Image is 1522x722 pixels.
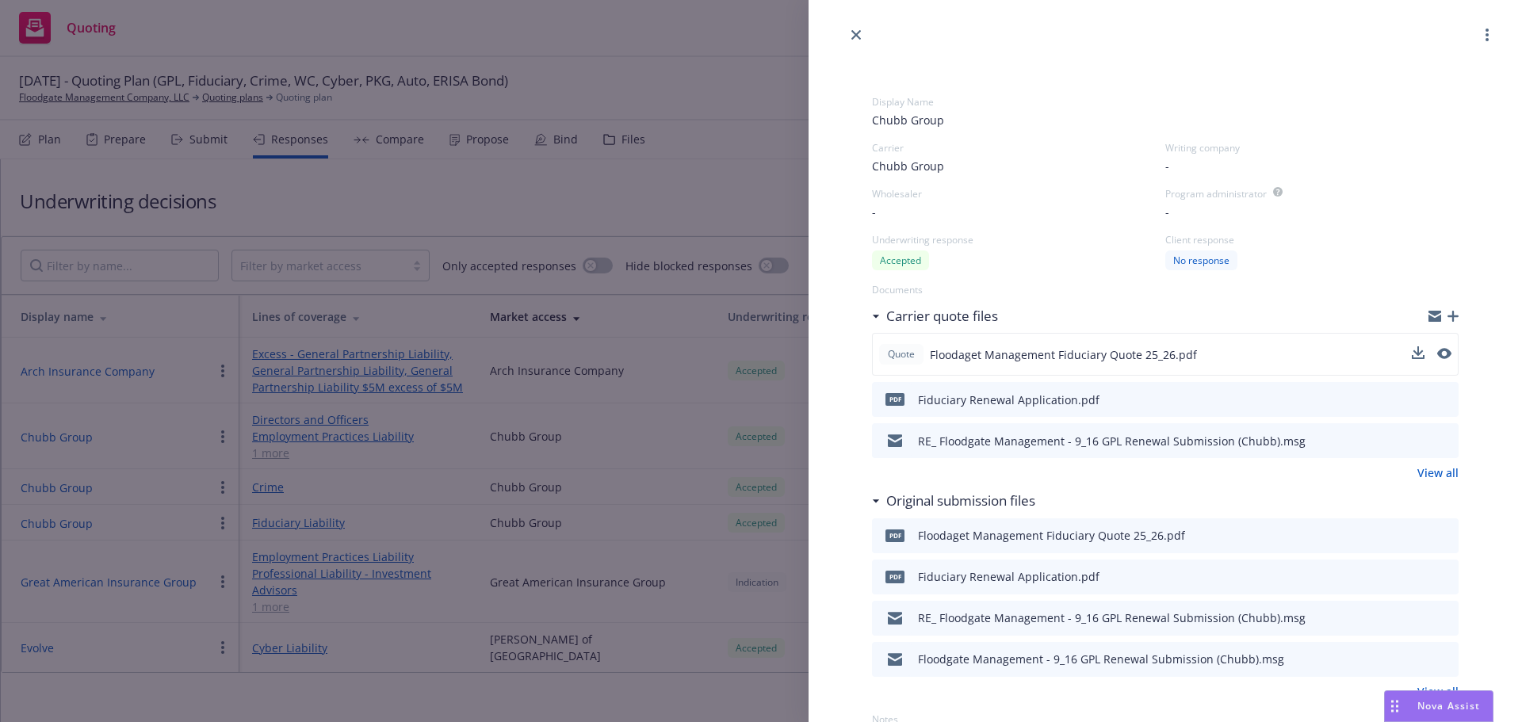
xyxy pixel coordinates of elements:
button: download file [1413,526,1425,545]
span: - [1165,158,1169,174]
div: Fiduciary Renewal Application.pdf [918,392,1099,408]
button: preview file [1438,526,1452,545]
div: Original submission files [872,491,1035,511]
span: pdf [885,393,904,405]
span: Quote [885,347,917,361]
div: RE_ Floodgate Management - 9_16 GPL Renewal Submission (Chubb).msg [918,609,1306,626]
button: download file [1413,431,1425,450]
div: Underwriting response [872,233,1165,246]
div: Carrier quote files [872,306,998,327]
button: download file [1413,567,1425,586]
h3: Original submission files [886,491,1035,511]
button: Nova Assist [1384,690,1493,722]
div: Fiduciary Renewal Application.pdf [918,568,1099,585]
div: Wholesaler [872,187,1165,201]
button: download file [1412,346,1424,359]
span: - [872,204,876,220]
button: preview file [1437,348,1451,359]
button: preview file [1438,609,1452,628]
div: Floodgate Management - 9_16 GPL Renewal Submission (Chubb).msg [918,651,1284,667]
div: Display Name [872,95,1459,109]
div: Carrier [872,141,1165,155]
button: download file [1413,609,1425,628]
div: Drag to move [1385,691,1405,721]
div: Program administrator [1165,187,1267,201]
span: Nova Assist [1417,699,1480,712]
button: preview file [1438,650,1452,669]
div: RE_ Floodgate Management - 9_16 GPL Renewal Submission (Chubb).msg [918,433,1306,449]
button: preview file [1438,567,1452,586]
span: pdf [885,529,904,541]
a: close [847,25,866,44]
span: Chubb Group [872,112,1459,128]
div: Documents [872,283,1459,296]
span: Floodaget Management Fiduciary Quote 25_26.pdf [930,346,1197,363]
a: View all [1417,683,1459,700]
div: Floodaget Management Fiduciary Quote 25_26.pdf [918,527,1185,544]
span: pdf [885,571,904,583]
h3: Carrier quote files [886,306,998,327]
a: View all [1417,464,1459,481]
div: No response [1165,250,1237,270]
div: Accepted [872,250,929,270]
button: download file [1413,390,1425,409]
span: Chubb Group [872,158,944,174]
span: - [1165,204,1169,220]
button: download file [1412,345,1424,364]
button: preview file [1438,390,1452,409]
div: Writing company [1165,141,1459,155]
div: Client response [1165,233,1459,246]
button: preview file [1438,431,1452,450]
button: preview file [1437,345,1451,364]
button: download file [1413,650,1425,669]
